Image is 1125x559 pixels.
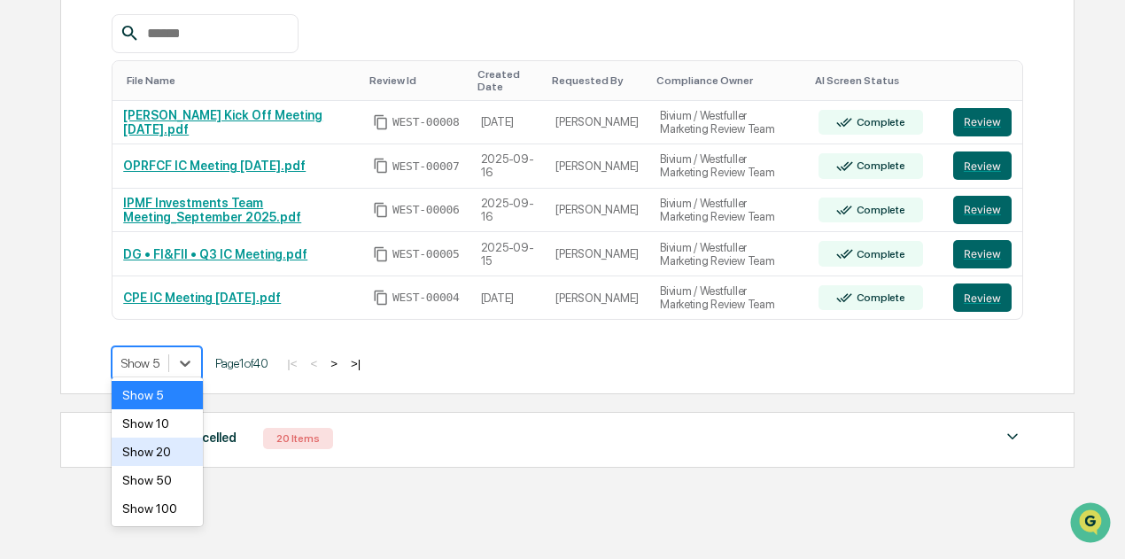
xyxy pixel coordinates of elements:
[470,276,546,320] td: [DATE]
[128,398,143,412] div: 🗄️
[18,18,53,53] img: Greenboard
[123,159,306,173] a: OPRFCF IC Meeting [DATE].pdf
[373,158,389,174] span: Copy Id
[146,396,220,414] span: Attestations
[853,159,905,172] div: Complete
[18,398,32,412] div: 🖐️
[392,203,460,217] span: WEST-00006
[392,115,460,129] span: WEST-00008
[18,71,322,99] p: How can we help?
[37,169,69,201] img: 8933085812038_c878075ebb4cc5468115_72.jpg
[112,494,203,523] div: Show 100
[373,114,389,130] span: Copy Id
[953,196,1012,224] button: Review
[369,74,463,87] div: Toggle SortBy
[552,74,642,87] div: Toggle SortBy
[392,159,460,174] span: WEST-00007
[853,291,905,304] div: Complete
[1068,501,1116,548] iframe: Open customer support
[649,189,808,233] td: Bivium / Westfuller Marketing Review Team
[853,204,905,216] div: Complete
[157,275,193,289] span: [DATE]
[112,466,203,494] div: Show 50
[112,409,203,438] div: Show 10
[11,389,121,421] a: 🖐️Preclearance
[853,116,905,128] div: Complete
[649,101,808,145] td: Bivium / Westfuller Marketing Review Team
[470,144,546,189] td: 2025-09-16
[953,108,1012,136] button: Review
[305,356,322,371] button: <
[953,283,1012,312] button: Review
[373,246,389,262] span: Copy Id
[470,101,546,145] td: [DATE]
[815,74,935,87] div: Toggle SortBy
[263,428,333,449] div: 20 Items
[953,240,1012,268] button: Review
[477,68,539,93] div: Toggle SortBy
[1002,426,1023,447] img: caret
[345,356,366,371] button: >|
[392,291,460,305] span: WEST-00004
[282,356,302,371] button: |<
[325,356,343,371] button: >
[18,306,46,334] img: Rachel Stanley
[545,101,649,145] td: [PERSON_NAME]
[18,230,119,245] div: Past conversations
[125,427,214,441] a: Powered byPylon
[953,151,1012,180] button: Review
[545,276,649,320] td: [PERSON_NAME]
[215,356,268,370] span: Page 1 of 40
[275,227,322,248] button: See all
[470,232,546,276] td: 2025-09-15
[392,247,460,261] span: WEST-00005
[545,232,649,276] td: [PERSON_NAME]
[123,291,281,305] a: CPE IC Meeting [DATE].pdf
[18,169,50,201] img: 1746055101610-c473b297-6a78-478c-a979-82029cc54cd1
[123,108,322,136] a: [PERSON_NAME] Kick Off Meeting [DATE].pdf
[545,189,649,233] td: [PERSON_NAME]
[957,74,1015,87] div: Toggle SortBy
[80,169,291,187] div: Start new chat
[121,389,227,421] a: 🗄️Attestations
[127,74,355,87] div: Toggle SortBy
[649,276,808,320] td: Bivium / Westfuller Marketing Review Team
[18,258,46,286] img: Rachel Stanley
[55,275,144,289] span: [PERSON_NAME]
[80,187,244,201] div: We're available if you need us!
[545,144,649,189] td: [PERSON_NAME]
[123,196,301,224] a: IPMF Investments Team Meeting_September 2025.pdf
[157,322,193,337] span: [DATE]
[147,275,153,289] span: •
[112,438,203,466] div: Show 20
[649,144,808,189] td: Bivium / Westfuller Marketing Review Team
[55,322,144,337] span: [PERSON_NAME]
[656,74,801,87] div: Toggle SortBy
[176,428,214,441] span: Pylon
[35,396,114,414] span: Preclearance
[123,247,307,261] a: DG • FI&FII • Q3 IC Meeting.pdf
[147,322,153,337] span: •
[373,290,389,306] span: Copy Id
[373,202,389,218] span: Copy Id
[470,189,546,233] td: 2025-09-16
[112,381,203,409] div: Show 5
[649,232,808,276] td: Bivium / Westfuller Marketing Review Team
[853,248,905,260] div: Complete
[301,175,322,196] button: Start new chat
